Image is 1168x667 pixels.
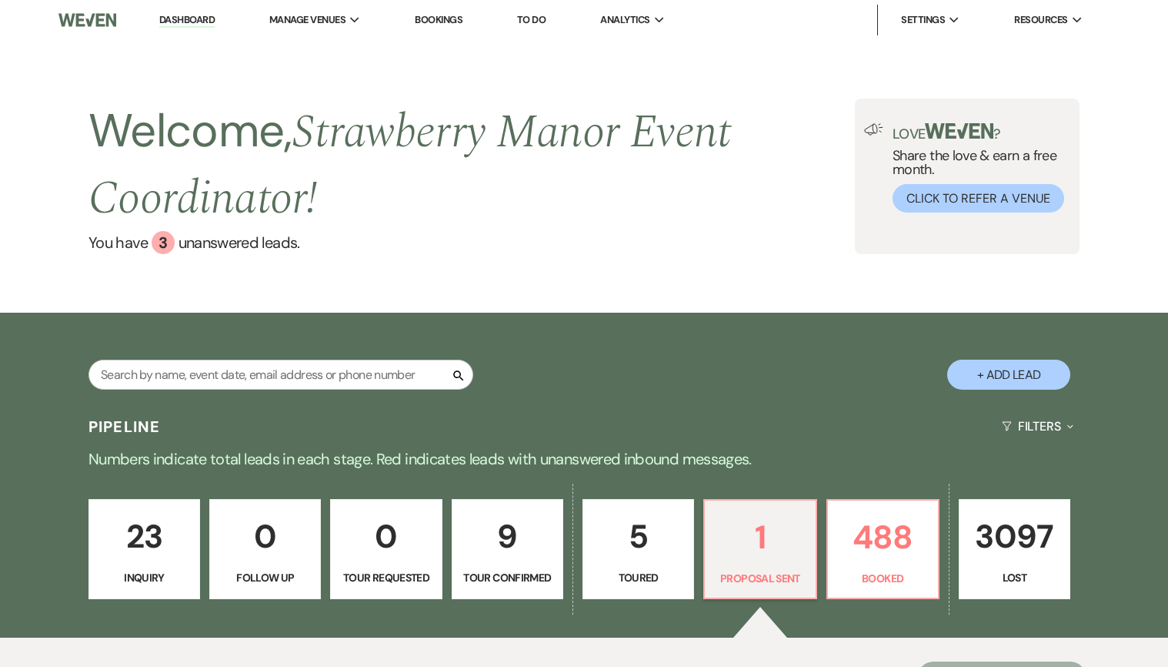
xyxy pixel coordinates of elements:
[969,511,1060,562] p: 3097
[209,499,321,599] a: 0Follow Up
[582,499,694,599] a: 5Toured
[88,231,855,254] a: You have 3 unanswered leads.
[901,12,945,28] span: Settings
[340,511,432,562] p: 0
[159,13,215,28] a: Dashboard
[98,569,190,586] p: Inquiry
[462,569,553,586] p: Tour Confirmed
[837,570,929,587] p: Booked
[30,447,1138,471] p: Numbers indicate total leads in each stage. Red indicates leads with unanswered inbound messages.
[269,12,345,28] span: Manage Venues
[88,360,473,390] input: Search by name, event date, email address or phone number
[959,499,1070,599] a: 3097Lost
[219,569,311,586] p: Follow Up
[826,499,939,599] a: 488Booked
[1014,12,1067,28] span: Resources
[947,360,1070,390] button: + Add Lead
[893,123,1070,141] p: Love ?
[452,499,563,599] a: 9Tour Confirmed
[88,499,200,599] a: 23Inquiry
[340,569,432,586] p: Tour Requested
[219,511,311,562] p: 0
[714,511,806,563] p: 1
[517,13,546,26] a: To Do
[714,570,806,587] p: Proposal Sent
[152,231,175,254] div: 3
[98,511,190,562] p: 23
[592,569,684,586] p: Toured
[703,499,816,599] a: 1Proposal Sent
[893,184,1064,213] button: Click to Refer a Venue
[592,511,684,562] p: 5
[58,4,116,36] img: Weven Logo
[462,511,553,562] p: 9
[969,569,1060,586] p: Lost
[864,123,883,136] img: loud-speaker-illustration.svg
[600,12,649,28] span: Analytics
[883,123,1070,213] div: Share the love & earn a free month.
[415,13,462,26] a: Bookings
[88,99,855,231] h2: Welcome,
[925,123,993,139] img: weven-logo-green.svg
[837,511,929,563] p: 488
[88,416,161,437] h3: Pipeline
[996,406,1080,447] button: Filters
[330,499,442,599] a: 0Tour Requested
[88,97,731,234] span: Strawberry Manor Event Coordinator !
